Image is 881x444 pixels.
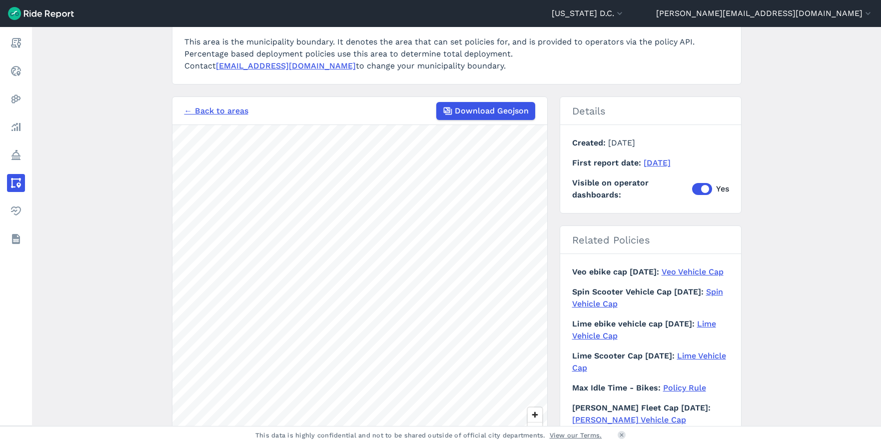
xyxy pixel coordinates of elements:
span: Lime Scooter Cap [DATE] [572,351,677,360]
h2: Related Policies [560,226,741,254]
a: [EMAIL_ADDRESS][DOMAIN_NAME] [216,61,356,70]
a: [DATE] [644,158,671,167]
a: Policy [7,146,25,164]
a: View our Terms. [550,430,602,440]
button: [PERSON_NAME][EMAIL_ADDRESS][DOMAIN_NAME] [656,7,873,19]
a: Veo Vehicle Cap [662,267,724,276]
span: First report date [572,158,644,167]
div: Contact to change your municipality boundary. [184,60,729,72]
img: Ride Report [8,7,74,20]
a: [PERSON_NAME] Vehicle Cap [572,415,686,424]
a: ← Back to areas [184,105,248,117]
a: Realtime [7,62,25,80]
span: Veo ebike cap [DATE] [572,267,662,276]
a: Report [7,34,25,52]
a: Heatmaps [7,90,25,108]
button: Zoom in [528,407,542,422]
span: Visible on operator dashboards [572,177,692,201]
button: Zoom out [528,422,542,436]
span: [PERSON_NAME] Fleet Cap [DATE] [572,403,711,412]
span: Lime ebike vehicle cap [DATE] [572,319,697,328]
h2: Details [560,97,741,125]
a: Health [7,202,25,220]
span: Max Idle Time - Bikes [572,383,663,392]
label: Yes [692,183,729,195]
span: Download Geojson [455,105,529,117]
button: Download Geojson [436,102,535,120]
span: Spin Scooter Vehicle Cap [DATE] [572,287,706,296]
a: Policy Rule [663,383,706,392]
button: [US_STATE] D.C. [552,7,625,19]
span: [DATE] [608,138,635,147]
span: Created [572,138,608,147]
a: Datasets [7,230,25,248]
a: Areas [7,174,25,192]
a: Analyze [7,118,25,136]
